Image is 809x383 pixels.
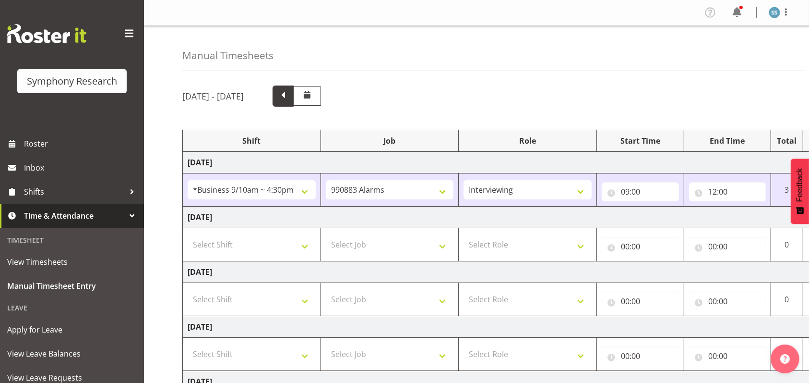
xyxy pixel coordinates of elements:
[771,228,803,261] td: 0
[7,322,137,337] span: Apply for Leave
[769,7,780,18] img: shane-shaw-williams1936.jpg
[771,283,803,316] td: 0
[602,346,679,366] input: Click to select...
[464,135,592,147] div: Role
[7,24,86,43] img: Rosterit website logo
[7,346,137,361] span: View Leave Balances
[771,338,803,371] td: 0
[2,250,142,274] a: View Timesheets
[326,135,454,147] div: Job
[602,182,679,201] input: Click to select...
[182,50,274,61] h4: Manual Timesheets
[7,255,137,269] span: View Timesheets
[602,292,679,311] input: Click to select...
[602,135,679,147] div: Start Time
[2,274,142,298] a: Manual Timesheet Entry
[24,136,139,151] span: Roster
[24,161,139,175] span: Inbox
[796,168,804,202] span: Feedback
[689,237,766,256] input: Click to select...
[24,185,125,199] span: Shifts
[689,346,766,366] input: Click to select...
[780,354,790,364] img: help-xxl-2.png
[602,237,679,256] input: Click to select...
[7,279,137,293] span: Manual Timesheet Entry
[27,74,117,88] div: Symphony Research
[188,135,316,147] div: Shift
[689,292,766,311] input: Click to select...
[24,209,125,223] span: Time & Attendance
[776,135,798,147] div: Total
[2,318,142,342] a: Apply for Leave
[2,230,142,250] div: Timesheet
[2,342,142,366] a: View Leave Balances
[689,182,766,201] input: Click to select...
[771,173,803,207] td: 3
[2,298,142,318] div: Leave
[689,135,766,147] div: End Time
[791,159,809,224] button: Feedback - Show survey
[182,91,244,101] h5: [DATE] - [DATE]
